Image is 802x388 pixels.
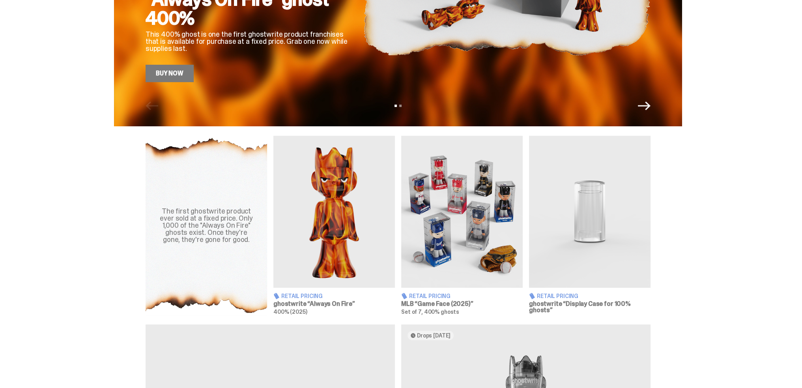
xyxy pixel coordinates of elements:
h3: ghostwrite “Display Case for 100% ghosts” [529,301,651,313]
p: This 400% ghost is one the first ghostwrite product franchises that is available for purchase at ... [146,31,351,52]
a: Buy Now [146,65,194,82]
span: Set of 7, 400% ghosts [401,308,459,315]
img: Always On Fire [273,136,395,288]
a: Game Face (2025) Retail Pricing [401,136,523,315]
a: Always On Fire Retail Pricing [273,136,395,315]
button: View slide 2 [399,105,402,107]
span: Retail Pricing [537,293,578,299]
h3: MLB “Game Face (2025)” [401,301,523,307]
button: Next [638,99,651,112]
button: View slide 1 [394,105,397,107]
span: Retail Pricing [281,293,323,299]
a: Display Case for 100% ghosts Retail Pricing [529,136,651,315]
span: 400% (2025) [273,308,307,315]
img: Game Face (2025) [401,136,523,288]
span: Drops [DATE] [417,332,451,339]
h3: ghostwrite “Always On Fire” [273,301,395,307]
div: The first ghostwrite product ever sold at a fixed price. Only 1,000 of the "Always On Fire" ghost... [155,208,258,243]
img: Display Case for 100% ghosts [529,136,651,288]
span: Retail Pricing [409,293,451,299]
